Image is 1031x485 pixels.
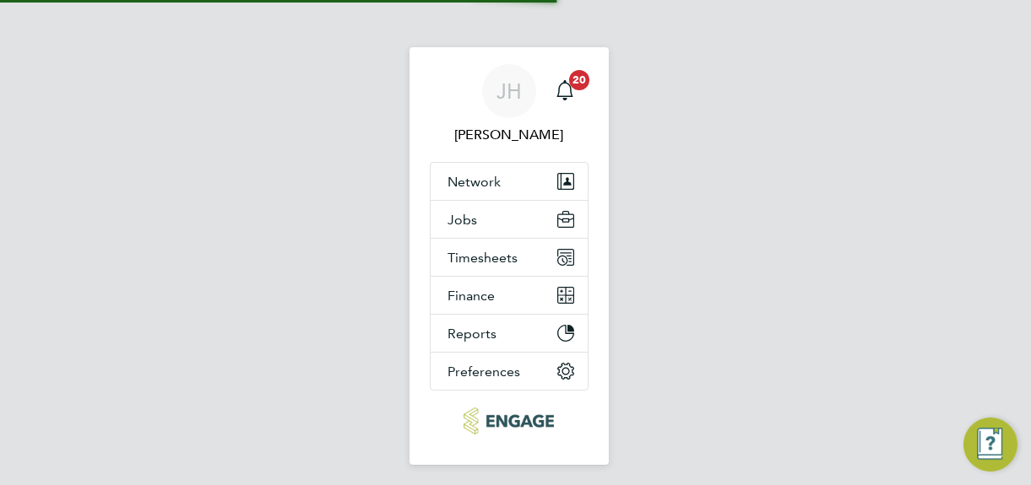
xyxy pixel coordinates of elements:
button: Timesheets [431,239,588,276]
nav: Main navigation [410,47,609,465]
button: Preferences [431,353,588,390]
span: 20 [569,70,589,90]
span: Preferences [448,364,520,380]
img: northbuildrecruit-logo-retina.png [464,407,554,434]
button: Finance [431,277,588,314]
a: 20 [548,64,582,118]
span: Reports [448,326,497,342]
button: Reports [431,315,588,352]
a: JH[PERSON_NAME] [430,64,589,145]
a: Go to home page [430,407,589,434]
span: Jobs [448,212,477,228]
span: Finance [448,288,495,304]
button: Network [431,163,588,200]
span: JH [497,80,522,102]
button: Engage Resource Center [963,418,1017,472]
button: Jobs [431,201,588,238]
span: Jane Howley [430,125,589,145]
span: Timesheets [448,250,518,266]
span: Network [448,174,501,190]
